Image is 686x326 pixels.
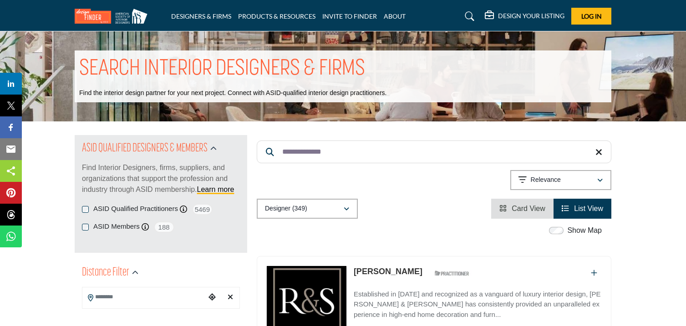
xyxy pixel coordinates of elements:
p: Established in [DATE] and recognized as a vanguard of luxury interior design, [PERSON_NAME] & [PE... [354,289,602,320]
label: Show Map [567,225,602,236]
a: Add To List [591,269,597,277]
button: Designer (349) [257,199,358,219]
input: Search Keyword [257,140,611,163]
p: Relevance [531,176,561,185]
a: View List [562,205,603,212]
div: DESIGN YOUR LISTING [485,11,564,22]
input: ASID Members checkbox [82,224,89,231]
img: Site Logo [75,9,152,24]
h2: ASID QUALIFIED DESIGNERS & MEMBERS [82,140,208,157]
div: Choose your current location [205,288,219,307]
span: Log In [581,12,602,20]
a: Established in [DATE] and recognized as a vanguard of luxury interior design, [PERSON_NAME] & [PE... [354,284,602,320]
a: PRODUCTS & RESOURCES [238,12,315,20]
h2: Distance Filter [82,265,129,281]
span: Card View [512,205,545,212]
span: 188 [154,221,174,233]
img: ASID Qualified Practitioners Badge Icon [431,268,472,279]
h1: SEARCH INTERIOR DESIGNERS & FIRMS [79,55,365,83]
p: Designer (349) [265,204,307,213]
span: 5469 [192,204,213,215]
a: DESIGNERS & FIRMS [171,12,231,20]
a: Search [456,9,480,24]
a: View Card [499,205,545,212]
input: ASID Qualified Practitioners checkbox [82,206,89,213]
span: List View [574,205,603,212]
p: Find the interior design partner for your next project. Connect with ASID-qualified interior desi... [79,89,386,98]
a: ABOUT [384,12,406,20]
a: [PERSON_NAME] [354,267,422,276]
label: ASID Qualified Practitioners [93,204,178,214]
button: Log In [571,8,611,25]
li: List View [554,199,611,219]
div: Clear search location [224,288,237,307]
p: Christine Neal [354,266,422,278]
li: Card View [491,199,554,219]
p: Find Interior Designers, firms, suppliers, and organizations that support the profession and indu... [82,162,240,195]
input: Search Location [82,288,205,306]
a: INVITE TO FINDER [322,12,377,20]
button: Relevance [510,170,611,190]
h5: DESIGN YOUR LISTING [498,12,564,20]
a: Learn more [197,186,234,193]
label: ASID Members [93,221,140,232]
